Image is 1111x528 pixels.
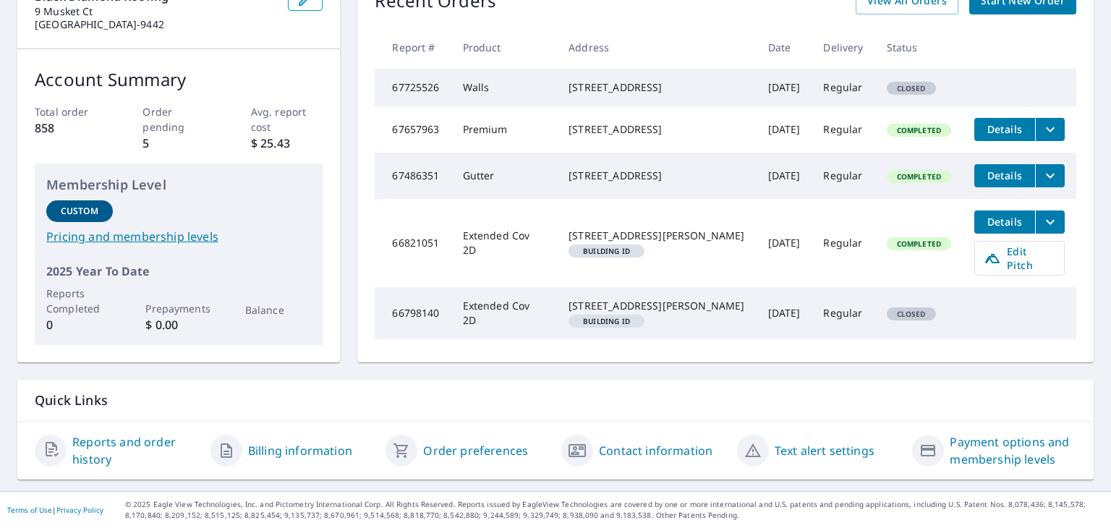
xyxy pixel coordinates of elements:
p: [GEOGRAPHIC_DATA]-9442 [35,18,276,31]
p: 9 Musket Ct [35,5,276,18]
td: Extended Cov 2D [451,287,558,339]
p: 2025 Year To Date [46,263,311,280]
th: Delivery [812,26,874,69]
span: Details [983,169,1026,182]
a: Contact information [599,442,712,459]
td: Extended Cov 2D [451,199,558,287]
p: Account Summary [35,67,323,93]
div: [STREET_ADDRESS][PERSON_NAME] [569,229,744,243]
span: Completed [888,125,950,135]
p: Quick Links [35,391,1076,409]
em: Building ID [583,318,630,325]
th: Report # [375,26,451,69]
p: 858 [35,119,107,137]
button: detailsBtn-67657963 [974,118,1035,141]
th: Date [757,26,812,69]
th: Status [875,26,963,69]
td: 66821051 [375,199,451,287]
span: Details [983,122,1026,136]
td: 67486351 [375,153,451,199]
p: | [7,506,103,514]
td: 67657963 [375,106,451,153]
a: Text alert settings [775,442,874,459]
td: 66798140 [375,287,451,339]
p: © 2025 Eagle View Technologies, Inc. and Pictometry International Corp. All Rights Reserved. Repo... [125,499,1104,521]
a: Edit Pitch [974,241,1065,276]
p: Membership Level [46,175,311,195]
td: Regular [812,106,874,153]
td: Regular [812,287,874,339]
span: Completed [888,239,950,249]
td: [DATE] [757,199,812,287]
div: [STREET_ADDRESS] [569,169,744,183]
p: $ 0.00 [145,316,212,333]
a: Terms of Use [7,505,52,515]
p: Custom [61,205,98,218]
td: Premium [451,106,558,153]
button: filesDropdownBtn-66821051 [1035,210,1065,234]
td: Regular [812,199,874,287]
span: Closed [888,309,935,319]
p: 5 [142,135,215,152]
td: [DATE] [757,106,812,153]
button: filesDropdownBtn-67486351 [1035,164,1065,187]
div: [STREET_ADDRESS] [569,122,744,137]
span: Completed [888,171,950,182]
span: Closed [888,83,935,93]
div: [STREET_ADDRESS][PERSON_NAME] [569,299,744,313]
div: [STREET_ADDRESS] [569,80,744,95]
span: Edit Pitch [984,244,1055,272]
a: Order preferences [423,442,528,459]
a: Privacy Policy [56,505,103,515]
th: Address [557,26,756,69]
td: [DATE] [757,153,812,199]
span: Details [983,215,1026,229]
p: Order pending [142,104,215,135]
p: Avg. report cost [251,104,323,135]
a: Pricing and membership levels [46,228,311,245]
td: Regular [812,153,874,199]
button: filesDropdownBtn-67657963 [1035,118,1065,141]
td: Walls [451,69,558,106]
th: Product [451,26,558,69]
p: $ 25.43 [251,135,323,152]
a: Billing information [248,442,352,459]
td: Regular [812,69,874,106]
a: Payment options and membership levels [950,433,1076,468]
td: 67725526 [375,69,451,106]
p: Prepayments [145,301,212,316]
p: 0 [46,316,113,333]
td: [DATE] [757,69,812,106]
td: [DATE] [757,287,812,339]
em: Building ID [583,247,630,255]
a: Reports and order history [72,433,199,468]
p: Reports Completed [46,286,113,316]
p: Total order [35,104,107,119]
td: Gutter [451,153,558,199]
p: Balance [245,302,312,318]
button: detailsBtn-66821051 [974,210,1035,234]
button: detailsBtn-67486351 [974,164,1035,187]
